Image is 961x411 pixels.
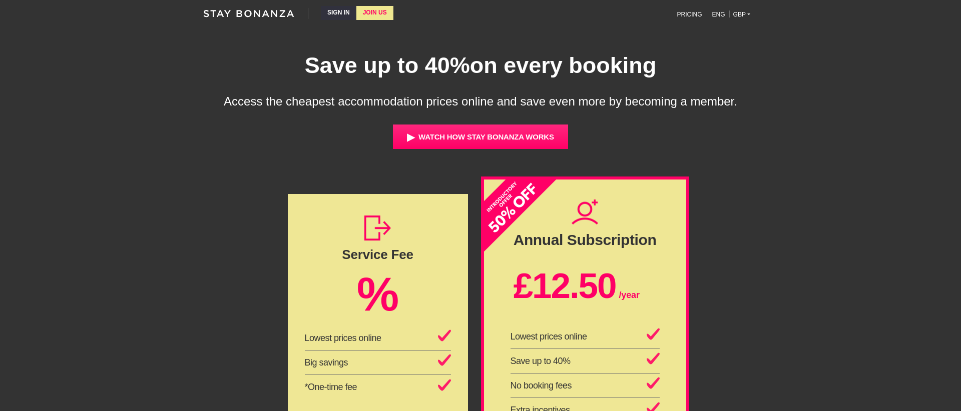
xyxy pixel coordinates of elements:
[321,6,356,19] a: SIGN IN
[305,333,381,343] div: Lowest prices online
[407,131,414,143] span: ▶
[511,373,660,398] div: No booking fees
[342,249,413,259] div: Service Fee
[511,349,660,373] div: Save up to 40%
[305,357,348,368] div: Big savings
[305,51,657,79] h4: Save up to 40% on every booking
[224,92,737,110] div: Access the cheapest accommodation prices online and save even more by becoming a member.
[708,7,729,21] a: ENG
[514,231,657,248] div: Annual Subscription
[619,290,640,300] span: /year
[671,7,708,21] a: PRICING
[511,324,660,349] div: Lowest prices online
[393,124,568,149] button: ▶Watch how Stay Bonanza works
[357,265,398,310] div: %
[305,382,357,392] div: *One-time fee
[514,256,640,304] div: £12.50
[729,7,754,21] a: GBP
[356,6,393,19] a: JOIN US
